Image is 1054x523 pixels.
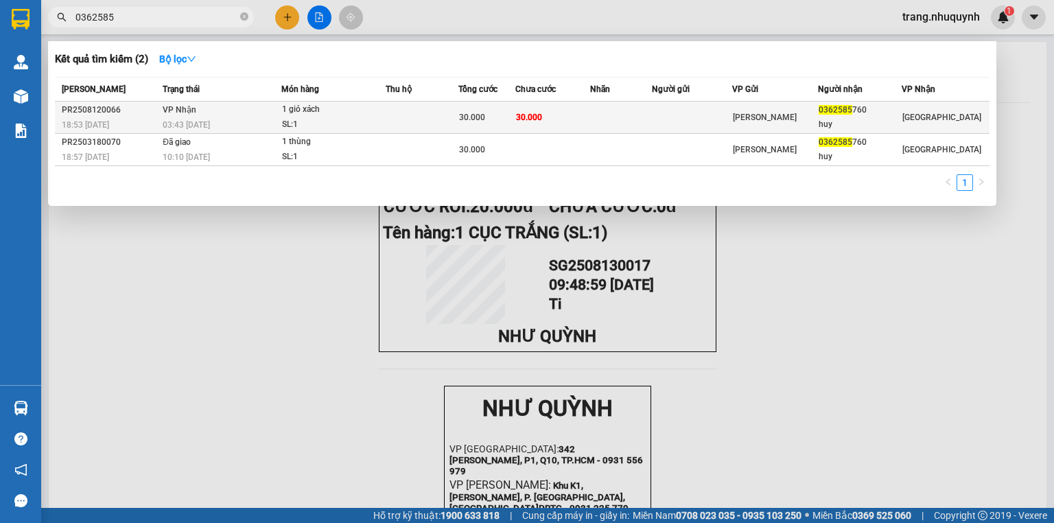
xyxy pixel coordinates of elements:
[163,84,200,94] span: Trạng thái
[14,401,28,415] img: warehouse-icon
[163,137,191,147] span: Đã giao
[386,84,412,94] span: Thu hộ
[459,145,485,154] span: 30.000
[57,12,67,22] span: search
[977,178,985,186] span: right
[940,174,957,191] li: Previous Page
[819,105,852,115] span: 0362585
[282,117,385,132] div: SL: 1
[590,84,610,94] span: Nhãn
[148,48,207,70] button: Bộ lọcdown
[55,52,148,67] h3: Kết quả tìm kiếm ( 2 )
[282,135,385,150] div: 1 thùng
[14,89,28,104] img: warehouse-icon
[62,152,109,162] span: 18:57 [DATE]
[163,152,210,162] span: 10:10 [DATE]
[733,113,797,122] span: [PERSON_NAME]
[732,84,758,94] span: VP Gửi
[12,9,30,30] img: logo-vxr
[62,120,109,130] span: 18:53 [DATE]
[818,84,863,94] span: Người nhận
[14,55,28,69] img: warehouse-icon
[458,84,497,94] span: Tổng cước
[819,150,901,164] div: huy
[240,11,248,24] span: close-circle
[14,432,27,445] span: question-circle
[14,463,27,476] span: notification
[819,103,901,117] div: 760
[14,494,27,507] span: message
[62,135,159,150] div: PR2503180070
[652,84,690,94] span: Người gửi
[14,124,28,138] img: solution-icon
[459,113,485,122] span: 30.000
[5,49,200,83] p: VP [GEOGRAPHIC_DATA]:
[282,150,385,165] div: SL: 1
[902,84,935,94] span: VP Nhận
[944,178,952,186] span: left
[187,54,196,64] span: down
[973,174,989,191] button: right
[515,84,556,94] span: Chưa cước
[733,145,797,154] span: [PERSON_NAME]
[163,120,210,130] span: 03:43 [DATE]
[819,137,852,147] span: 0362585
[240,12,248,21] span: close-circle
[940,174,957,191] button: left
[957,175,972,190] a: 1
[75,10,237,25] input: Tìm tên, số ĐT hoặc mã đơn
[281,84,319,94] span: Món hàng
[163,105,196,115] span: VP Nhận
[282,102,385,117] div: 1 giỏ xách
[62,103,159,117] div: PR2508120066
[159,54,196,65] strong: Bộ lọc
[819,135,901,150] div: 760
[516,113,542,122] span: 30.000
[957,174,973,191] li: 1
[902,145,981,154] span: [GEOGRAPHIC_DATA]
[902,113,981,122] span: [GEOGRAPHIC_DATA]
[973,174,989,191] li: Next Page
[819,117,901,132] div: huy
[62,84,126,94] span: [PERSON_NAME]
[38,5,168,32] strong: NHƯ QUỲNH
[5,85,107,98] span: VP [PERSON_NAME]:
[5,51,199,83] strong: 342 [PERSON_NAME], P1, Q10, TP.HCM - 0931 556 979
